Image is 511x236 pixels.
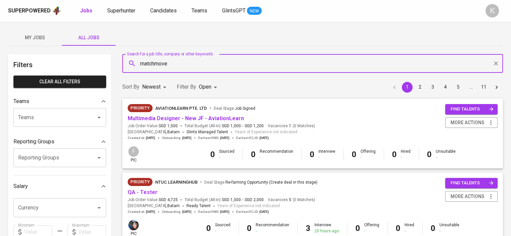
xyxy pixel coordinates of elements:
[142,83,161,91] p: Newest
[128,197,178,203] span: Job Order Value
[94,113,104,122] button: Open
[167,129,180,136] span: Batam
[8,7,51,15] div: Superpowered
[236,209,269,214] span: Earliest ECJD :
[184,123,264,129] span: Total Budget (All-In)
[128,209,155,214] span: Created at :
[401,149,411,160] div: Hired
[122,83,139,91] p: Sort By
[107,7,137,15] a: Superhunter
[364,222,379,234] div: Offering
[177,83,196,91] p: Filter By
[159,197,178,203] span: SGD 4,725
[466,84,476,90] div: …
[491,59,501,68] button: Clear
[214,106,255,111] span: Deal Stage :
[80,7,94,15] a: Jobs
[184,197,264,203] span: Total Budget (All-In)
[66,34,112,42] span: All Jobs
[427,82,438,93] button: Go to page 3
[242,123,243,129] span: -
[13,182,28,190] p: Salary
[306,224,310,233] b: 3
[215,228,230,234] div: -
[318,149,335,160] div: Interview
[236,136,269,140] span: Earliest ECJD :
[247,224,252,233] b: 0
[259,209,269,214] span: [DATE]
[128,146,139,157] div: F
[360,149,376,160] div: Offering
[242,197,243,203] span: -
[150,7,178,15] a: Candidates
[128,179,153,185] span: Priority
[364,228,379,234] div: -
[352,150,356,159] b: 0
[440,82,451,93] button: Go to page 4
[439,228,459,234] div: -
[445,191,498,202] button: more actions
[451,119,484,127] span: more actions
[288,197,291,203] span: 5
[128,115,244,122] a: Multimedia Designer - New JF - AviationLearn
[314,222,339,234] div: Interview
[128,146,139,163] div: pic
[186,203,211,208] span: Ready Talent
[235,129,298,136] span: Years of Experience not indicated.
[445,178,498,188] button: find talents
[107,7,135,14] span: Superhunter
[453,82,464,93] button: Go to page 5
[8,6,61,16] a: Superpoweredapp logo
[199,84,211,90] span: Open
[217,203,281,209] span: Years of Experience not indicated.
[146,209,155,214] span: [DATE]
[13,180,106,193] div: Salary
[259,136,269,140] span: [DATE]
[128,105,153,111] span: Priority
[260,154,293,160] div: -
[415,82,425,93] button: Go to page 2
[401,154,411,160] div: -
[191,7,207,14] span: Teams
[314,228,339,234] div: 20 hours ago
[206,224,211,233] b: 0
[128,220,139,230] img: diazagista@glints.com
[159,123,178,129] span: SGD 1,500
[128,203,180,209] span: [GEOGRAPHIC_DATA] ,
[128,129,180,136] span: [GEOGRAPHIC_DATA] ,
[162,136,191,140] span: Onboarding :
[162,209,191,214] span: Onboarding :
[94,203,104,213] button: Open
[191,7,209,15] a: Teams
[451,179,494,187] span: find talents
[222,197,241,203] span: SGD 1,500
[220,209,229,214] span: [DATE]
[235,106,255,111] span: Job Signed
[451,192,484,201] span: more actions
[478,82,489,93] button: Go to page 11
[245,197,264,203] span: SGD 2,000
[182,209,191,214] span: [DATE]
[485,4,499,17] div: K
[436,149,456,160] div: Unsuitable
[167,203,180,209] span: Batam
[52,6,61,16] img: app logo
[268,123,315,129] span: Vacancies ( 0 Matches )
[260,149,293,160] div: Recommendation
[360,154,376,160] div: -
[404,222,414,234] div: Hired
[427,150,432,159] b: 0
[445,104,498,114] button: find talents
[128,104,153,112] div: New Job received from Demand Team
[146,136,155,140] span: [DATE]
[355,224,360,233] b: 0
[445,117,498,128] button: more actions
[318,154,335,160] div: -
[94,153,104,162] button: Open
[155,180,198,185] span: NTUC LearningHub
[142,81,169,93] div: Newest
[198,209,229,214] span: Earliest EMD :
[222,123,241,129] span: SGD 1,000
[222,7,246,14] span: GlintsGPT
[182,136,191,140] span: [DATE]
